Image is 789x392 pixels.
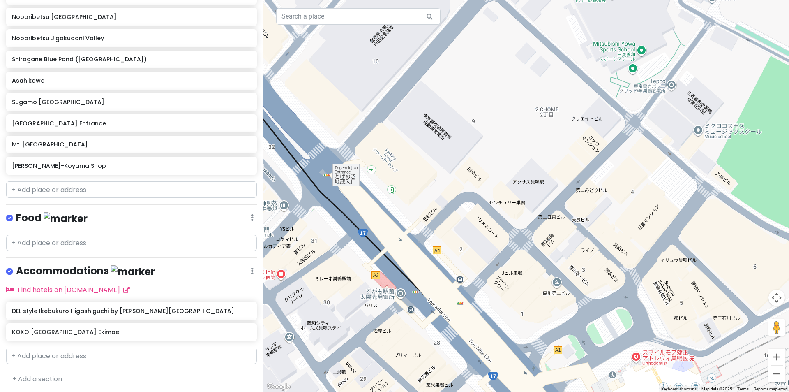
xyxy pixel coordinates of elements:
[6,285,130,295] a: Find hotels on [DOMAIN_NAME]
[12,374,62,384] a: + Add a section
[737,387,749,391] a: Terms
[12,307,251,315] h6: DEL style Ikebukuro Higashiguchi by [PERSON_NAME][GEOGRAPHIC_DATA]
[12,162,251,169] h6: [PERSON_NAME]-Koyama Shop
[768,319,785,336] button: Drag Pegman onto the map to open Street View
[265,381,292,392] a: Open this area in Google Maps (opens a new window)
[768,290,785,306] button: Map camera controls
[12,77,251,84] h6: Asahikawa
[12,56,251,63] h6: Shirogane Blue Pond ([GEOGRAPHIC_DATA])
[661,386,697,392] button: Keyboard shortcuts
[6,181,257,198] input: + Add place or address
[276,8,441,25] input: Search a place
[44,212,88,225] img: marker
[111,265,155,278] img: marker
[12,13,251,21] h6: Noboribetsu [GEOGRAPHIC_DATA]
[768,366,785,382] button: Zoom out
[6,235,257,251] input: + Add place or address
[701,387,732,391] span: Map data ©2025
[265,381,292,392] img: Google
[16,211,88,225] h4: Food
[754,387,787,391] a: Report a map error
[12,35,251,42] h6: Noboribetsu Jigokudani Valley
[12,141,251,148] h6: Mt. [GEOGRAPHIC_DATA]
[12,98,251,106] h6: Sugamo [GEOGRAPHIC_DATA]
[6,348,257,364] input: + Add place or address
[12,120,251,127] h6: [GEOGRAPHIC_DATA] Entrance
[16,264,155,278] h4: Accommodations
[12,328,251,336] h6: KOKO [GEOGRAPHIC_DATA] Ekimae
[768,349,785,365] button: Zoom in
